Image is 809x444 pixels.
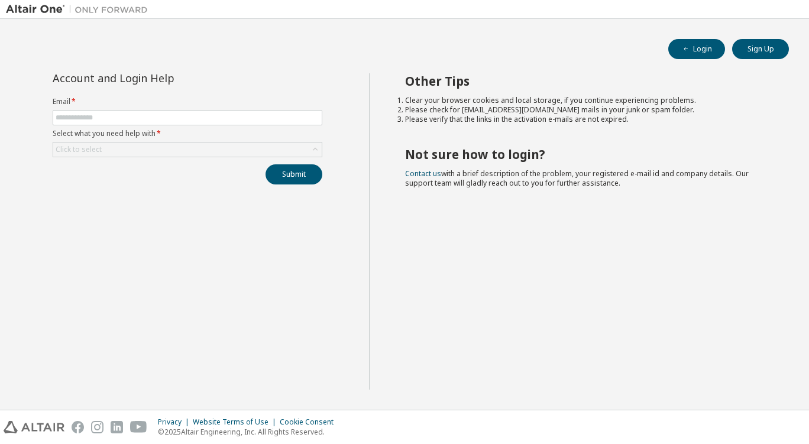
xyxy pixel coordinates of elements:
div: Cookie Consent [280,417,341,427]
h2: Not sure how to login? [405,147,768,162]
h2: Other Tips [405,73,768,89]
span: with a brief description of the problem, your registered e-mail id and company details. Our suppo... [405,168,749,188]
li: Please check for [EMAIL_ADDRESS][DOMAIN_NAME] mails in your junk or spam folder. [405,105,768,115]
button: Login [668,39,725,59]
label: Select what you need help with [53,129,322,138]
div: Click to select [53,142,322,157]
a: Contact us [405,168,441,179]
img: Altair One [6,4,154,15]
div: Privacy [158,417,193,427]
p: © 2025 Altair Engineering, Inc. All Rights Reserved. [158,427,341,437]
img: linkedin.svg [111,421,123,433]
img: youtube.svg [130,421,147,433]
li: Please verify that the links in the activation e-mails are not expired. [405,115,768,124]
button: Submit [266,164,322,184]
button: Sign Up [732,39,789,59]
div: Website Terms of Use [193,417,280,427]
li: Clear your browser cookies and local storage, if you continue experiencing problems. [405,96,768,105]
img: instagram.svg [91,421,103,433]
label: Email [53,97,322,106]
img: altair_logo.svg [4,421,64,433]
img: facebook.svg [72,421,84,433]
div: Click to select [56,145,102,154]
div: Account and Login Help [53,73,268,83]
